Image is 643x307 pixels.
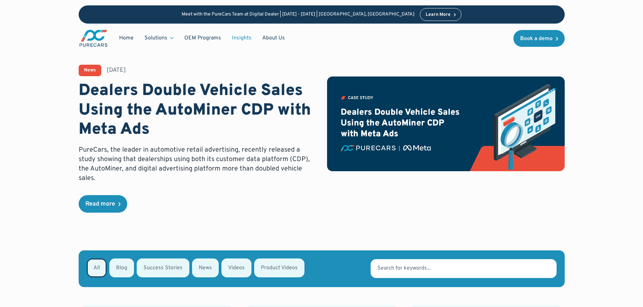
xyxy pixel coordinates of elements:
div: News [84,68,96,73]
div: Learn More [426,12,451,17]
a: Insights [226,32,257,44]
a: Read more [79,195,127,213]
a: About Us [257,32,290,44]
div: [DATE] [107,66,126,74]
div: Read more [85,201,115,207]
a: OEM Programs [179,32,226,44]
a: Learn More [420,8,462,21]
p: PureCars, the leader in automotive retail advertising, recently released a study showing that dea... [79,145,316,183]
form: Email Form [79,250,565,287]
img: purecars logo [79,29,108,48]
input: Search for keywords... [371,259,556,278]
div: Book a demo [520,36,553,41]
a: Home [114,32,139,44]
a: main [79,29,108,48]
h1: Dealers Double Vehicle Sales Using the AutoMiner CDP with Meta Ads [79,82,316,140]
p: Meet with the PureCars Team at Digital Dealer | [DATE] - [DATE] | [GEOGRAPHIC_DATA], [GEOGRAPHIC_... [182,12,414,18]
a: Book a demo [513,30,565,47]
div: Solutions [144,34,167,42]
div: Solutions [139,32,179,44]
